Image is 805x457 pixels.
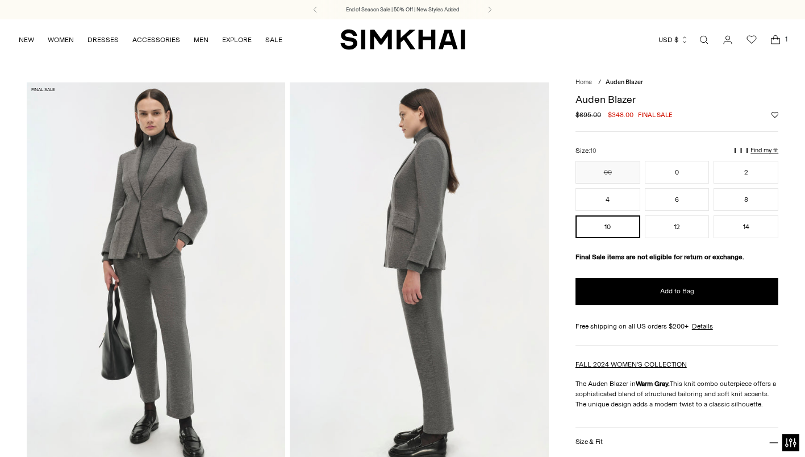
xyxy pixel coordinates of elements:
span: $348.00 [608,110,633,120]
s: $695.00 [575,110,601,120]
a: Open cart modal [764,28,787,51]
p: The Auden Blazer in This knit combo outerpiece offers a sophisticated blend of structured tailori... [575,379,779,409]
div: Free shipping on all US orders $200+ [575,321,779,331]
button: 12 [645,215,710,238]
button: 8 [714,188,778,211]
span: 1 [781,34,791,44]
button: USD $ [658,27,689,52]
a: EXPLORE [222,27,252,52]
a: ACCESSORIES [132,27,180,52]
span: Add to Bag [660,286,694,296]
a: SIMKHAI [340,28,465,51]
a: Go to the account page [716,28,739,51]
span: Auden Blazer [606,78,643,86]
label: Size: [575,146,597,156]
a: Open search modal [693,28,715,51]
strong: Final Sale items are not eligible for return or exchange. [575,253,744,261]
button: 0 [645,161,710,184]
a: DRESSES [87,27,119,52]
button: 14 [714,215,778,238]
button: 4 [575,188,640,211]
a: Wishlist [740,28,763,51]
a: Home [575,78,592,86]
button: 2 [714,161,778,184]
a: End of Season Sale | 50% Off | New Styles Added [346,6,459,14]
button: 00 [575,161,640,184]
button: Add to Bag [575,278,779,305]
iframe: Sign Up via Text for Offers [9,414,114,448]
nav: breadcrumbs [575,78,779,88]
h1: Auden Blazer [575,94,779,105]
button: Add to Wishlist [771,111,778,118]
h3: Size & Fit [575,438,603,446]
strong: Warm Gray. [636,380,670,388]
button: 10 [575,215,640,238]
a: WOMEN [48,27,74,52]
a: FALL 2024 WOMEN'S COLLECTION [575,360,687,368]
button: 6 [645,188,710,211]
div: / [598,78,601,88]
button: Size & Fit [575,428,779,457]
a: MEN [194,27,208,52]
a: Details [692,321,713,331]
a: SALE [265,27,282,52]
a: NEW [19,27,34,52]
span: 10 [590,147,597,155]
